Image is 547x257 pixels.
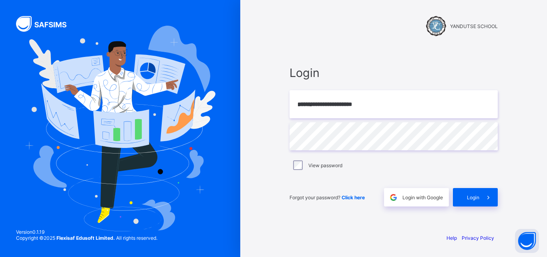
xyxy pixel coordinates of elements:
[16,235,157,241] span: Copyright © 2025 All rights reserved.
[515,229,539,253] button: Open asap
[290,66,498,80] span: Login
[402,194,443,200] span: Login with Google
[342,194,365,200] a: Click here
[389,193,398,202] img: google.396cfc9801f0270233282035f929180a.svg
[467,194,479,200] span: Login
[446,235,457,241] a: Help
[462,235,494,241] a: Privacy Policy
[16,229,157,235] span: Version 0.1.19
[25,26,215,231] img: Hero Image
[16,16,76,32] img: SAFSIMS Logo
[450,23,498,29] span: YANDUTSE SCHOOL
[56,235,115,241] strong: Flexisaf Edusoft Limited.
[290,194,365,200] span: Forgot your password?
[308,162,342,168] label: View password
